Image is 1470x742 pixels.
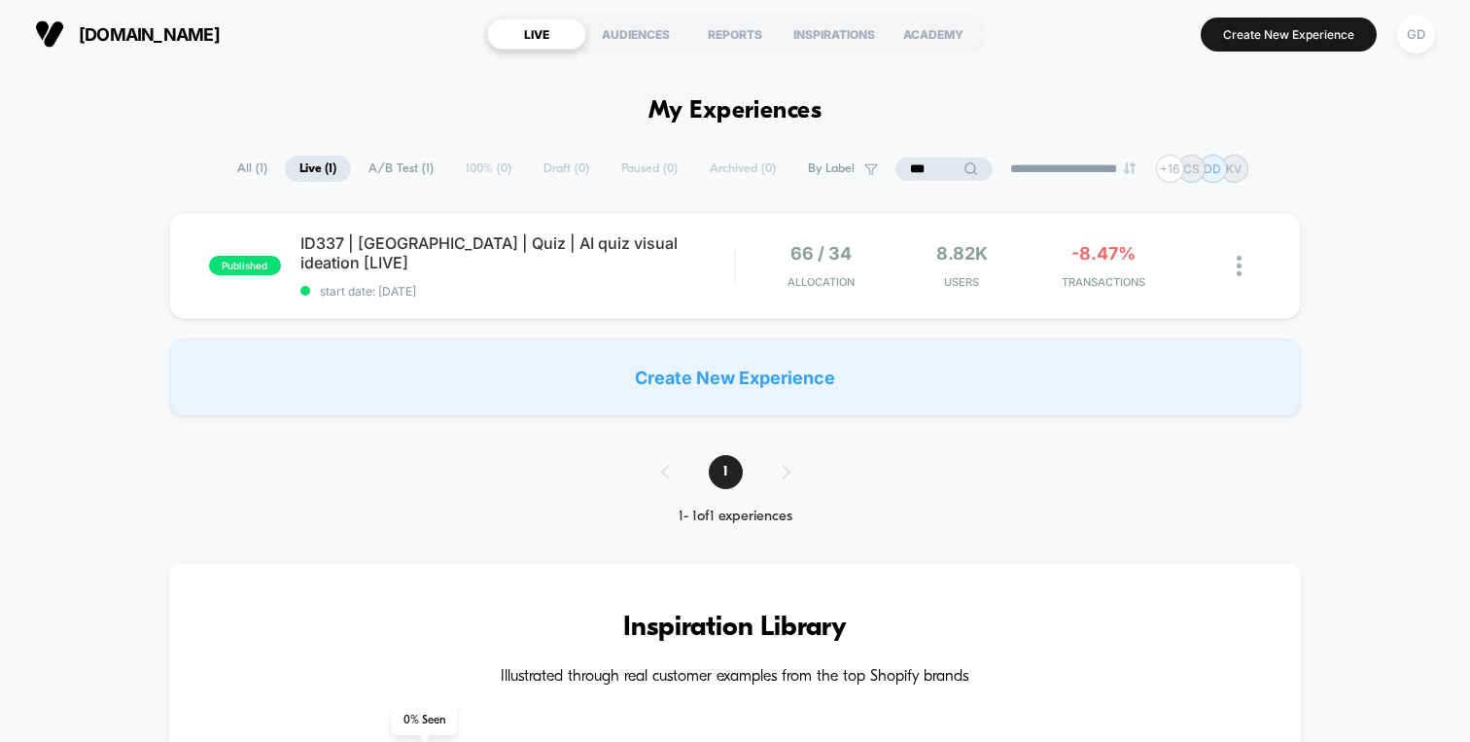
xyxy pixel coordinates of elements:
[1037,275,1169,289] span: TRANSACTIONS
[169,338,1301,416] div: Create New Experience
[209,256,281,275] span: published
[896,275,1028,289] span: Users
[300,233,734,272] span: ID337 | [GEOGRAPHIC_DATA] | Quiz | AI quiz visual ideation [LIVE]
[1124,162,1136,174] img: end
[787,275,855,289] span: Allocation
[884,18,983,50] div: ACADEMY
[227,613,1242,644] h3: Inspiration Library
[227,668,1242,687] h4: Illustrated through real customer examples from the top Shopify brands
[223,156,282,182] span: All ( 1 )
[790,243,852,264] span: 66 / 34
[29,18,226,50] button: [DOMAIN_NAME]
[487,18,586,50] div: LIVE
[936,243,988,264] span: 8.82k
[709,455,743,489] span: 1
[35,19,64,49] img: Visually logo
[1071,243,1136,264] span: -8.47%
[1201,18,1377,52] button: Create New Experience
[1226,161,1242,176] p: KV
[1204,161,1221,176] p: DD
[586,18,685,50] div: AUDIENCES
[354,156,448,182] span: A/B Test ( 1 )
[79,24,220,45] span: [DOMAIN_NAME]
[1397,16,1435,53] div: GD
[642,509,829,525] div: 1 - 1 of 1 experiences
[1391,15,1441,54] button: GD
[685,18,785,50] div: REPORTS
[392,706,457,735] span: 0 % Seen
[1156,155,1184,183] div: + 16
[1183,161,1200,176] p: CS
[285,156,351,182] span: Live ( 1 )
[1237,256,1242,276] img: close
[785,18,884,50] div: INSPIRATIONS
[300,284,734,299] span: start date: [DATE]
[648,97,822,125] h1: My Experiences
[808,161,855,176] span: By Label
